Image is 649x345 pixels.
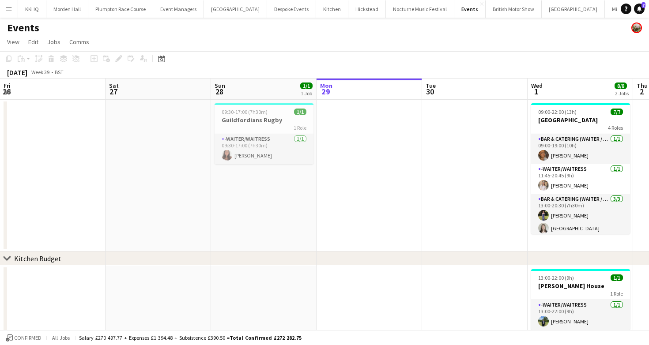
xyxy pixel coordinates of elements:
span: Comms [69,38,89,46]
h3: Guildfordians Rugby [215,116,313,124]
app-job-card: 09:00-22:00 (13h)7/7[GEOGRAPHIC_DATA]4 RolesBar & Catering (Waiter / waitress)1/109:00-19:00 (10h... [531,103,630,234]
span: Edit [28,38,38,46]
span: 1 Role [610,290,623,297]
span: Jobs [47,38,60,46]
span: 26 [2,86,11,97]
span: View [7,38,19,46]
span: 8/8 [615,82,627,89]
button: Hickstead [348,0,386,18]
button: Confirmed [4,333,43,343]
span: Total Confirmed £272 282.75 [230,334,302,341]
span: 30 [424,86,436,97]
button: [GEOGRAPHIC_DATA] [542,0,605,18]
span: All jobs [50,334,72,341]
button: Plumpton Race Course [88,0,153,18]
span: 1/1 [294,109,306,115]
div: Salary £270 497.77 + Expenses £1 394.48 + Subsistence £390.50 = [79,334,302,341]
div: Kitchen Budget [14,254,61,263]
app-card-role: -Waiter/Waitress1/111:45-20:45 (9h)[PERSON_NAME] [531,164,630,194]
span: 13:00-22:00 (9h) [538,274,574,281]
span: Thu [637,82,648,90]
span: Week 39 [29,69,51,75]
button: Event Managers [153,0,204,18]
button: Events [454,0,486,18]
span: Mon [320,82,332,90]
a: Edit [25,36,42,48]
span: 7/7 [611,109,623,115]
app-job-card: 09:30-17:00 (7h30m)1/1Guildfordians Rugby1 Role-Waiter/Waitress1/109:30-17:00 (7h30m)[PERSON_NAME] [215,103,313,164]
span: Sat [109,82,119,90]
span: 1 [530,86,543,97]
a: Comms [66,36,93,48]
span: Fri [4,82,11,90]
div: 2 Jobs [615,90,629,97]
div: BST [55,69,64,75]
app-card-role: -Waiter/Waitress1/113:00-22:00 (9h)[PERSON_NAME] [531,300,630,330]
span: 09:00-22:00 (13h) [538,109,577,115]
span: 4 Roles [608,124,623,131]
div: [DATE] [7,68,27,77]
span: Sun [215,82,225,90]
button: British Motor Show [486,0,542,18]
a: View [4,36,23,48]
button: [GEOGRAPHIC_DATA] [204,0,267,18]
span: Tue [426,82,436,90]
span: 1 Role [294,124,306,131]
a: Jobs [44,36,64,48]
button: Nocturne Music Festival [386,0,454,18]
app-card-role: Bar & Catering (Waiter / waitress)1/109:00-19:00 (10h)[PERSON_NAME] [531,134,630,164]
span: 1/1 [611,274,623,281]
span: 09:30-17:00 (7h30m) [222,109,268,115]
h3: [GEOGRAPHIC_DATA] [531,116,630,124]
span: Wed [531,82,543,90]
h3: [PERSON_NAME] House [531,282,630,290]
div: 1 Job [301,90,312,97]
app-card-role: Bar & Catering (Waiter / waitress)3/313:00-20:30 (7h30m)[PERSON_NAME][GEOGRAPHIC_DATA] [531,194,630,250]
button: KKHQ [18,0,46,18]
a: 7 [634,4,645,14]
span: Confirmed [14,335,42,341]
span: 29 [319,86,332,97]
h1: Events [7,21,39,34]
button: Bespoke Events [267,0,316,18]
span: 27 [108,86,119,97]
span: 28 [213,86,225,97]
button: Kitchen [316,0,348,18]
span: 1/1 [300,82,313,89]
span: 7 [641,2,645,8]
button: Morden Hall [46,0,88,18]
app-user-avatar: Staffing Manager [631,22,642,33]
app-job-card: 13:00-22:00 (9h)1/1[PERSON_NAME] House1 Role-Waiter/Waitress1/113:00-22:00 (9h)[PERSON_NAME] [531,269,630,330]
app-card-role: -Waiter/Waitress1/109:30-17:00 (7h30m)[PERSON_NAME] [215,134,313,164]
span: 2 [635,86,648,97]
